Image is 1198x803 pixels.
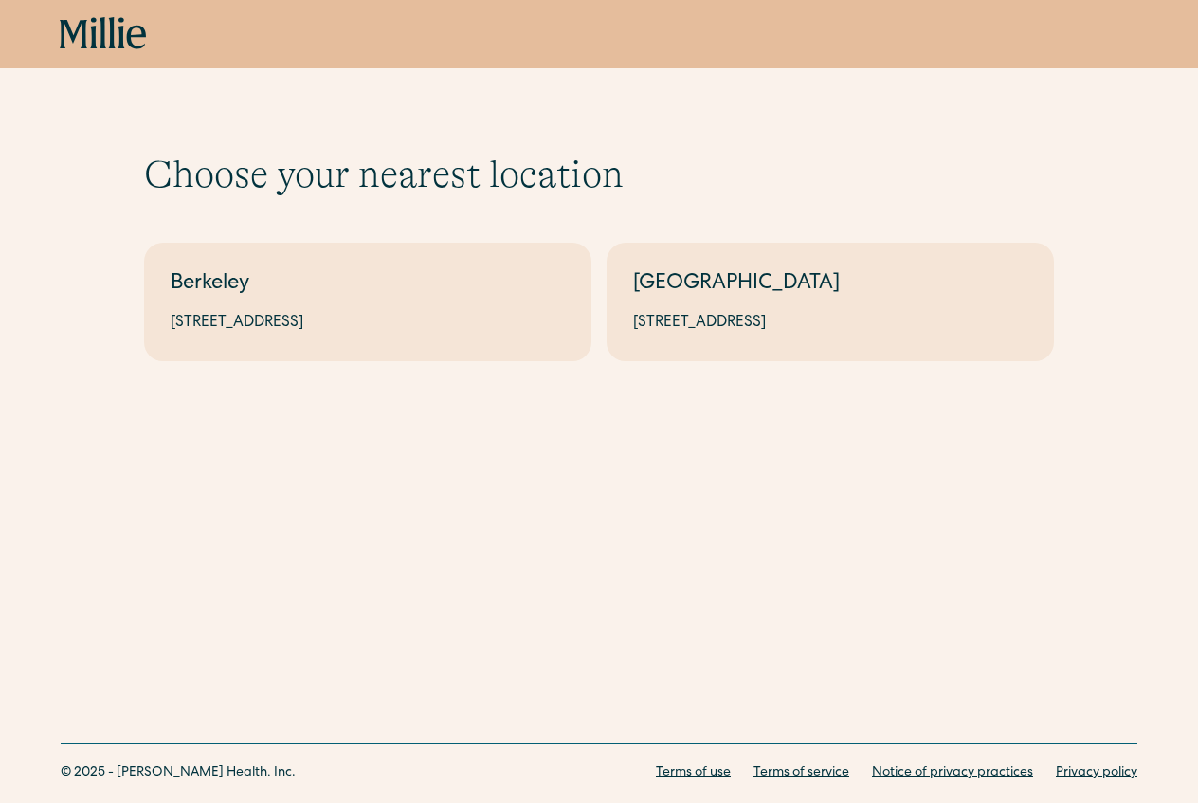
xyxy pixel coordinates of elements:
[61,763,296,783] div: © 2025 - [PERSON_NAME] Health, Inc.
[60,17,147,51] a: home
[633,269,1027,301] div: [GEOGRAPHIC_DATA]
[171,312,565,335] div: [STREET_ADDRESS]
[633,312,1027,335] div: [STREET_ADDRESS]
[144,152,1054,197] h1: Choose your nearest location
[753,763,849,783] a: Terms of service
[171,269,565,301] div: Berkeley
[144,243,591,361] a: Berkeley[STREET_ADDRESS]
[656,763,731,783] a: Terms of use
[607,243,1054,361] a: [GEOGRAPHIC_DATA][STREET_ADDRESS]
[872,763,1033,783] a: Notice of privacy practices
[1056,763,1137,783] a: Privacy policy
